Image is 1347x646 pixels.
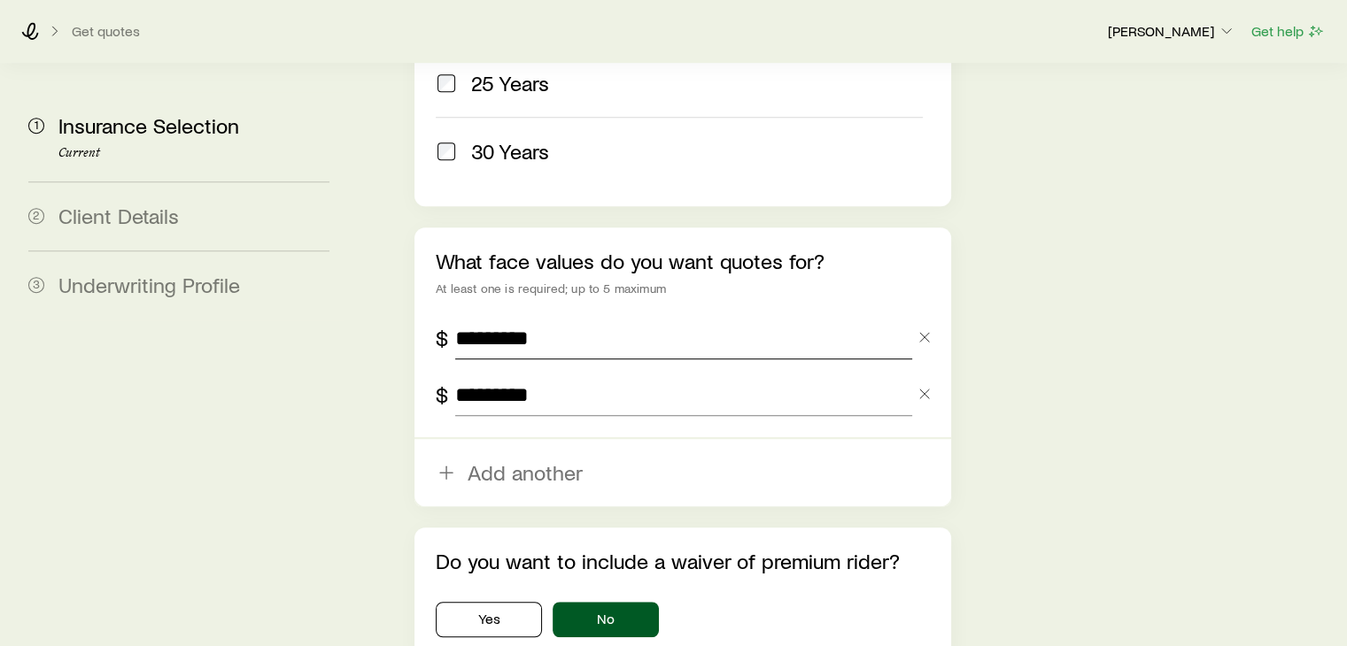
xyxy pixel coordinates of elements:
span: Underwriting Profile [58,272,240,297]
p: Current [58,146,329,160]
div: At least one is required; up to 5 maximum [436,281,929,296]
p: [PERSON_NAME] [1108,22,1235,40]
p: Do you want to include a waiver of premium rider? [436,549,929,573]
input: 30 Years [437,142,455,160]
button: Get help [1250,21,1326,42]
span: 2 [28,208,44,224]
label: What face values do you want quotes for? [436,248,824,273]
span: 3 [28,277,44,293]
input: 25 Years [437,74,455,92]
span: Insurance Selection [58,112,239,138]
span: 1 [28,118,44,134]
div: $ [436,382,448,407]
div: $ [436,326,448,350]
button: No [553,602,659,637]
button: [PERSON_NAME] [1107,21,1236,42]
span: 25 Years [471,71,549,96]
button: Get quotes [71,23,141,40]
button: Yes [436,602,542,637]
span: Client Details [58,203,179,228]
button: Add another [414,439,950,506]
span: 30 Years [471,139,549,164]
